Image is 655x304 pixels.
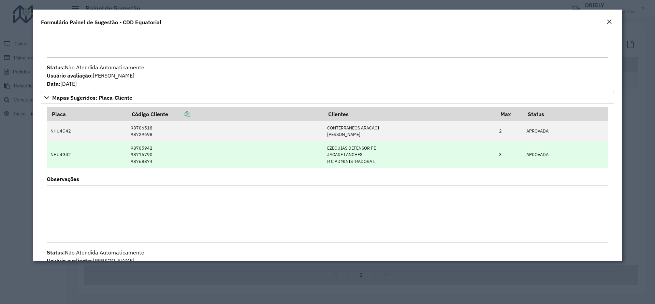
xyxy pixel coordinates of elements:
th: Max [496,107,523,121]
th: Clientes [323,107,496,121]
button: Close [605,18,614,27]
strong: Usuário avaliação: [47,257,93,264]
td: 2 [496,121,523,141]
strong: Usuário avaliação: [47,72,93,79]
td: 98706518 98729698 [127,121,324,141]
th: Status [523,107,608,121]
strong: Data: [47,80,60,87]
td: 3 [496,141,523,168]
strong: Status: [47,249,65,256]
td: CONTERRANEOS ARACAGI [PERSON_NAME] [323,121,496,141]
span: Mapas Sugeridos: Placa-Cliente [52,95,132,100]
td: EZEQUIAS DEFENSOR PE JACARE LANCHES R C ADMINISTRADORA L [323,141,496,168]
td: NHU4G42 [47,121,127,141]
span: Não Atendida Automaticamente [PERSON_NAME] [DATE] [47,64,144,87]
th: Placa [47,107,127,121]
h4: Formulário Painel de Sugestão - CDD Equatorial [41,18,161,26]
strong: Status: [47,64,65,71]
td: NHU4G42 [47,141,127,168]
td: APROVADA [523,121,608,141]
a: Mapas Sugeridos: Placa-Cliente [41,92,614,103]
td: APROVADA [523,141,608,168]
td: 98705942 98716790 98768874 [127,141,324,168]
span: Não Atendida Automaticamente [PERSON_NAME] [DATE] [47,249,144,272]
th: Código Cliente [127,107,324,121]
a: Copiar [168,111,190,118]
label: Observações [47,175,79,183]
em: Fechar [607,19,612,25]
div: Mapas Sugeridos: Placa-Cliente [41,103,614,276]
